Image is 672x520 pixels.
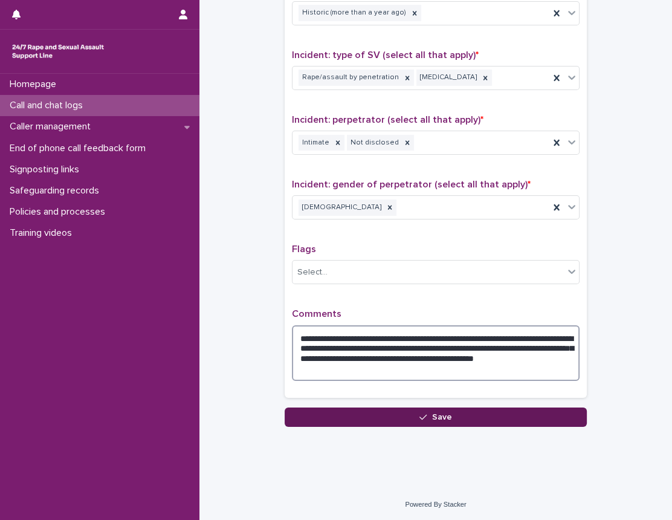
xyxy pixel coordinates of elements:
p: Policies and processes [5,206,115,218]
span: Incident: perpetrator (select all that apply) [292,115,483,125]
span: Incident: gender of perpetrator (select all that apply) [292,180,531,189]
p: End of phone call feedback form [5,143,155,154]
div: Rape/assault by penetration [299,70,401,86]
span: Comments [292,309,341,319]
p: Signposting links [5,164,89,175]
a: Powered By Stacker [405,501,466,508]
img: rhQMoQhaT3yELyF149Cw [10,39,106,63]
div: Select... [297,266,328,279]
div: Not disclosed [347,135,401,151]
div: Historic (more than a year ago) [299,5,408,21]
div: Intimate [299,135,331,151]
p: Caller management [5,121,100,132]
div: [DEMOGRAPHIC_DATA] [299,200,383,216]
p: Safeguarding records [5,185,109,197]
button: Save [285,408,587,427]
p: Training videos [5,227,82,239]
span: Flags [292,244,316,254]
span: Incident: type of SV (select all that apply) [292,50,479,60]
div: [MEDICAL_DATA] [416,70,479,86]
p: Call and chat logs [5,100,92,111]
span: Save [432,413,452,421]
p: Homepage [5,79,66,90]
